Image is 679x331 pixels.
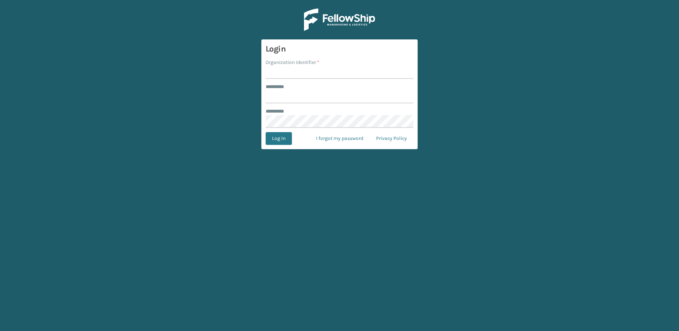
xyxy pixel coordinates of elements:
[266,132,292,145] button: Log In
[304,9,375,31] img: Logo
[266,59,319,66] label: Organization Identifier
[266,44,413,54] h3: Login
[370,132,413,145] a: Privacy Policy
[310,132,370,145] a: I forgot my password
